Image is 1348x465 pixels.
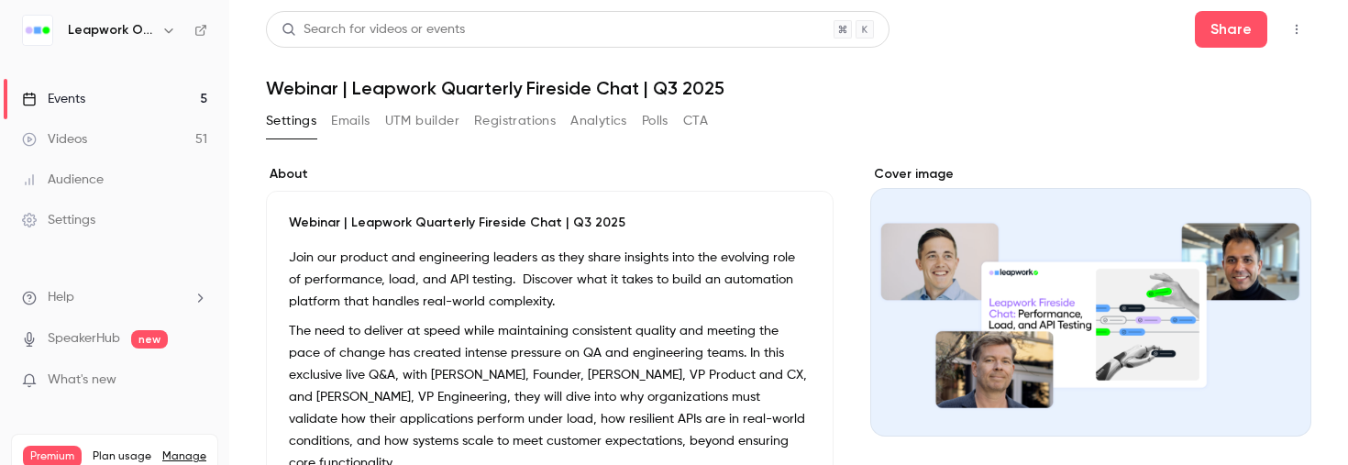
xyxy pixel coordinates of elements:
span: Plan usage [93,449,151,464]
a: Manage [162,449,206,464]
button: Share [1195,11,1267,48]
span: Help [48,288,74,307]
iframe: Noticeable Trigger [185,372,207,389]
div: Audience [22,171,104,189]
button: CTA [683,106,708,136]
button: Analytics [570,106,627,136]
span: What's new [48,371,116,390]
div: Search for videos or events [282,20,465,39]
button: Polls [642,106,668,136]
label: Cover image [870,165,1311,183]
button: Registrations [474,106,556,136]
div: Events [22,90,85,108]
section: Cover image [870,165,1311,437]
p: Join our product and engineering leaders as they share insights into the evolving role of perform... [289,247,811,313]
span: new [131,330,168,349]
img: Leapwork Online Event [23,16,52,45]
label: About [266,165,834,183]
h6: Leapwork Online Event [68,21,154,39]
button: Settings [266,106,316,136]
a: SpeakerHub [48,329,120,349]
div: Settings [22,211,95,229]
h1: Webinar | Leapwork Quarterly Fireside Chat | Q3 2025 [266,77,1311,99]
div: Videos [22,130,87,149]
button: UTM builder [385,106,459,136]
p: Webinar | Leapwork Quarterly Fireside Chat | Q3 2025 [289,214,811,232]
li: help-dropdown-opener [22,288,207,307]
button: Emails [331,106,370,136]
